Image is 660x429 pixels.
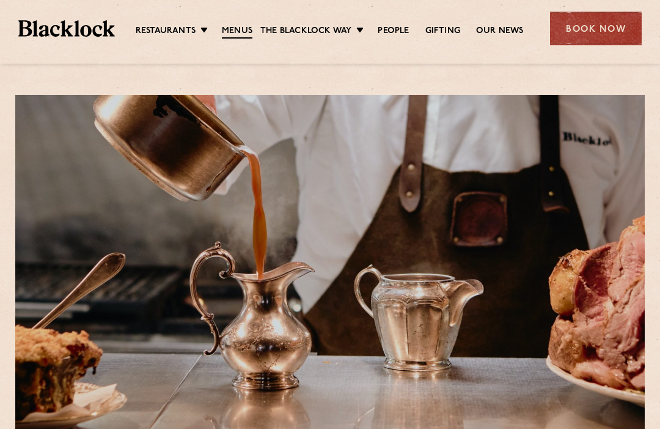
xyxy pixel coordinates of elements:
[378,25,409,37] a: People
[222,25,252,39] a: Menus
[136,25,196,37] a: Restaurants
[18,20,115,37] img: BL_Textured_Logo-footer-cropped.svg
[476,25,524,37] a: Our News
[425,25,460,37] a: Gifting
[550,12,642,45] div: Book Now
[260,25,351,37] a: The Blacklock Way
